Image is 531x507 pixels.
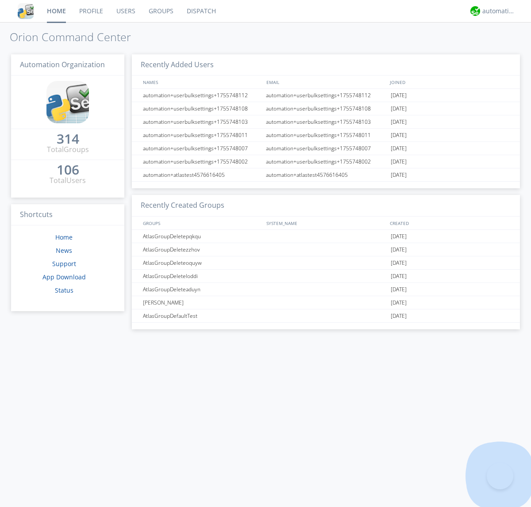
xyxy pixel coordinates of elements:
a: AtlasGroupDeletepqkqu[DATE] [132,230,520,243]
a: automation+userbulksettings+1755748103automation+userbulksettings+1755748103[DATE] [132,115,520,129]
span: Automation Organization [20,60,105,69]
div: automation+userbulksettings+1755748011 [141,129,263,141]
a: automation+userbulksettings+1755748007automation+userbulksettings+1755748007[DATE] [132,142,520,155]
div: automation+userbulksettings+1755748007 [141,142,263,155]
a: 314 [57,134,79,145]
div: AtlasGroupDeletezzhov [141,243,263,256]
a: AtlasGroupDeletezzhov[DATE] [132,243,520,256]
div: automation+atlas [482,7,516,15]
span: [DATE] [391,296,407,309]
div: AtlasGroupDefaultTest [141,309,263,322]
div: EMAIL [264,76,388,88]
div: automation+userbulksettings+1755748002 [264,155,389,168]
span: [DATE] [391,115,407,129]
div: JOINED [388,76,512,88]
a: automation+atlastest4576616405automation+atlastest4576616405[DATE] [132,168,520,182]
div: Total Users [50,175,86,186]
div: automation+userbulksettings+1755748103 [264,115,389,128]
img: d2d01cd9b4174d08988066c6d424eccd [470,6,480,16]
div: automation+userbulksettings+1755748007 [264,142,389,155]
div: 314 [57,134,79,143]
span: [DATE] [391,102,407,115]
a: Support [52,259,76,268]
span: [DATE] [391,89,407,102]
div: AtlasGroupDeletepqkqu [141,230,263,243]
span: [DATE] [391,283,407,296]
a: 106 [57,165,79,175]
a: AtlasGroupDeleteoquyw[DATE] [132,256,520,270]
a: automation+userbulksettings+1755748002automation+userbulksettings+1755748002[DATE] [132,155,520,168]
div: GROUPS [141,217,262,229]
h3: Recently Created Groups [132,195,520,217]
div: automation+atlastest4576616405 [141,168,263,181]
a: News [56,246,72,255]
a: automation+userbulksettings+1755748108automation+userbulksettings+1755748108[DATE] [132,102,520,115]
span: [DATE] [391,155,407,168]
div: AtlasGroupDeleteloddi [141,270,263,282]
div: automation+atlastest4576616405 [264,168,389,181]
div: [PERSON_NAME] [141,296,263,309]
a: Status [55,286,73,294]
div: AtlasGroupDeleteoquyw [141,256,263,269]
h3: Recently Added Users [132,54,520,76]
span: [DATE] [391,256,407,270]
div: automation+userbulksettings+1755748108 [264,102,389,115]
a: [PERSON_NAME][DATE] [132,296,520,309]
span: [DATE] [391,129,407,142]
div: SYSTEM_NAME [264,217,388,229]
span: [DATE] [391,243,407,256]
div: automation+userbulksettings+1755748112 [141,89,263,102]
span: [DATE] [391,168,407,182]
div: automation+userbulksettings+1755748011 [264,129,389,141]
div: Total Groups [47,145,89,155]
a: AtlasGroupDefaultTest[DATE] [132,309,520,323]
span: [DATE] [391,142,407,155]
img: cddb5a64eb264b2086981ab96f4c1ba7 [18,3,34,19]
span: [DATE] [391,230,407,243]
div: automation+userbulksettings+1755748112 [264,89,389,102]
div: CREATED [388,217,512,229]
span: [DATE] [391,309,407,323]
div: AtlasGroupDeleteaduyn [141,283,263,296]
iframe: Toggle Customer Support [487,463,513,489]
div: automation+userbulksettings+1755748108 [141,102,263,115]
a: Home [55,233,73,241]
a: automation+userbulksettings+1755748011automation+userbulksettings+1755748011[DATE] [132,129,520,142]
div: automation+userbulksettings+1755748103 [141,115,263,128]
span: [DATE] [391,270,407,283]
a: AtlasGroupDeleteloddi[DATE] [132,270,520,283]
a: App Download [42,273,86,281]
a: automation+userbulksettings+1755748112automation+userbulksettings+1755748112[DATE] [132,89,520,102]
div: automation+userbulksettings+1755748002 [141,155,263,168]
img: cddb5a64eb264b2086981ab96f4c1ba7 [46,81,89,123]
div: 106 [57,165,79,174]
a: AtlasGroupDeleteaduyn[DATE] [132,283,520,296]
h3: Shortcuts [11,204,124,226]
div: NAMES [141,76,262,88]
